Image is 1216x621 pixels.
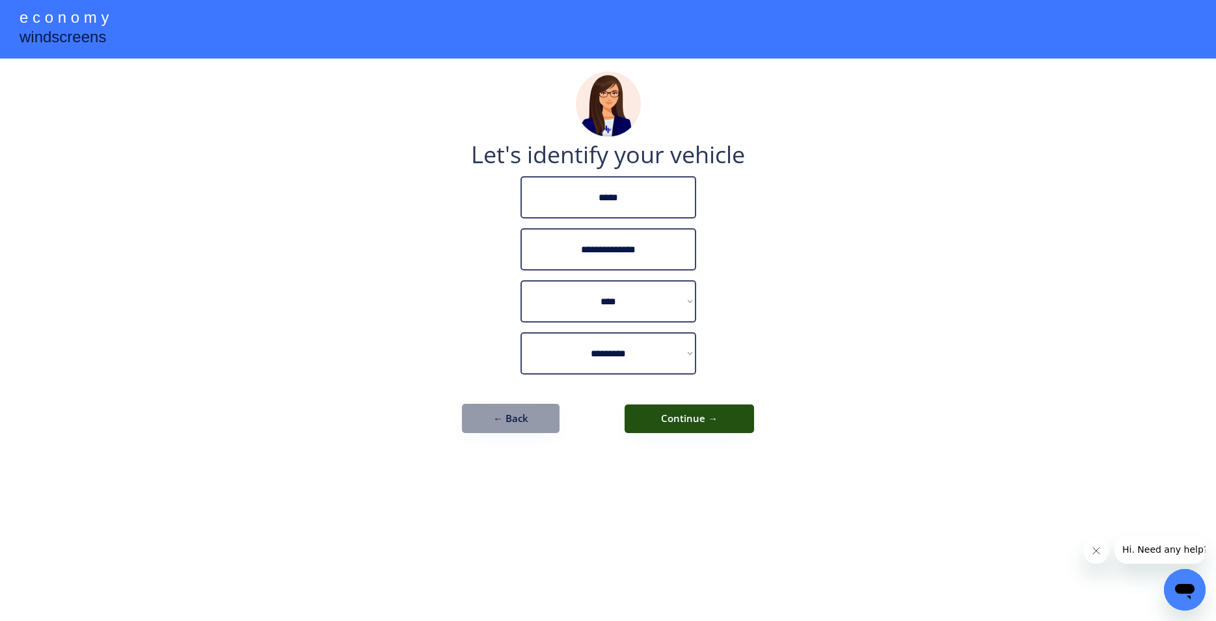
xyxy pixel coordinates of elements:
[462,404,560,433] button: ← Back
[1164,569,1206,611] iframe: Button to launch messaging window
[20,7,109,31] div: e c o n o m y
[1083,538,1109,564] iframe: Close message
[1115,535,1206,564] iframe: Message from company
[8,9,94,20] span: Hi. Need any help?
[576,72,641,137] img: madeline.png
[20,26,106,51] div: windscreens
[625,404,754,433] button: Continue →
[471,143,745,166] div: Let's identify your vehicle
